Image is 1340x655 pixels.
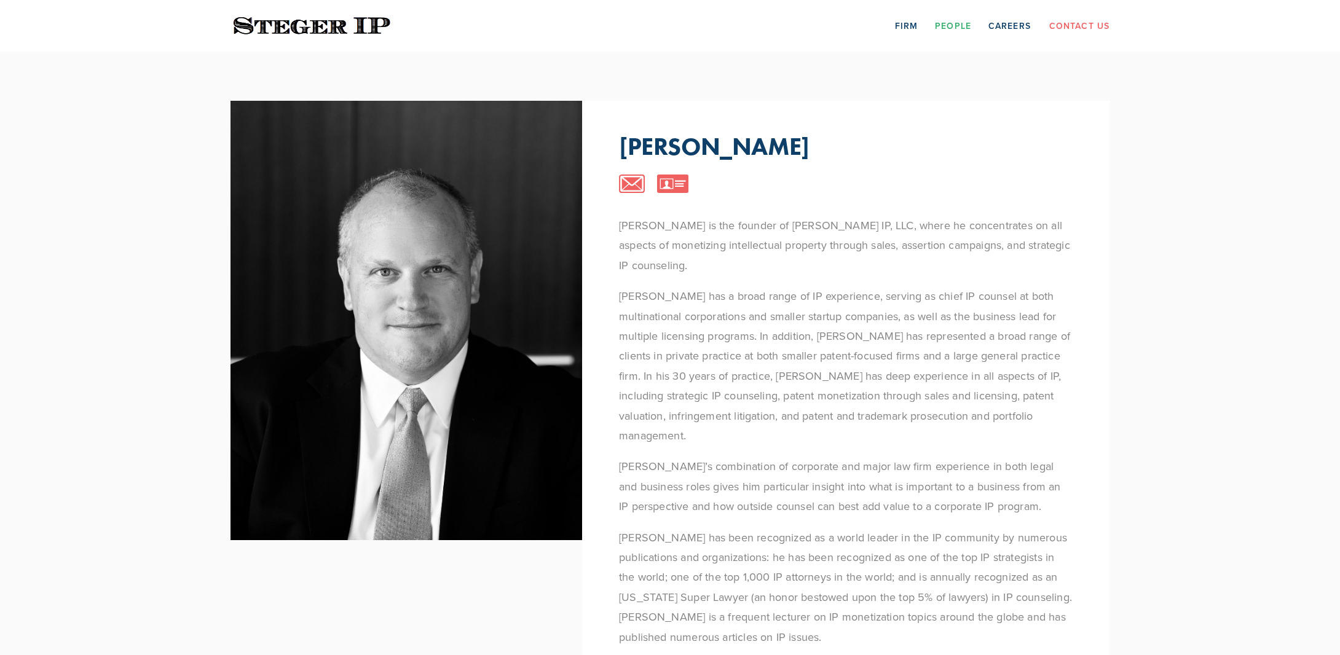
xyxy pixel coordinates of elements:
[619,216,1073,275] p: [PERSON_NAME] is the founder of [PERSON_NAME] IP, LLC, where he concentrates on all aspects of mo...
[619,175,645,193] img: email-icon
[619,286,1073,445] p: [PERSON_NAME] has a broad range of IP experience, serving as chief IP counsel at both multination...
[619,457,1073,516] p: [PERSON_NAME]’s combination of corporate and major law firm experience in both legal and business...
[619,528,1073,647] p: [PERSON_NAME] has been recognized as a world leader in the IP community by numerous publications ...
[657,175,689,193] img: vcard-icon
[1049,16,1109,35] a: Contact Us
[935,16,971,35] a: People
[619,131,810,161] p: [PERSON_NAME]
[231,14,393,38] img: Steger IP | Trust. Experience. Results.
[895,16,918,35] a: Firm
[988,16,1031,35] a: Careers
